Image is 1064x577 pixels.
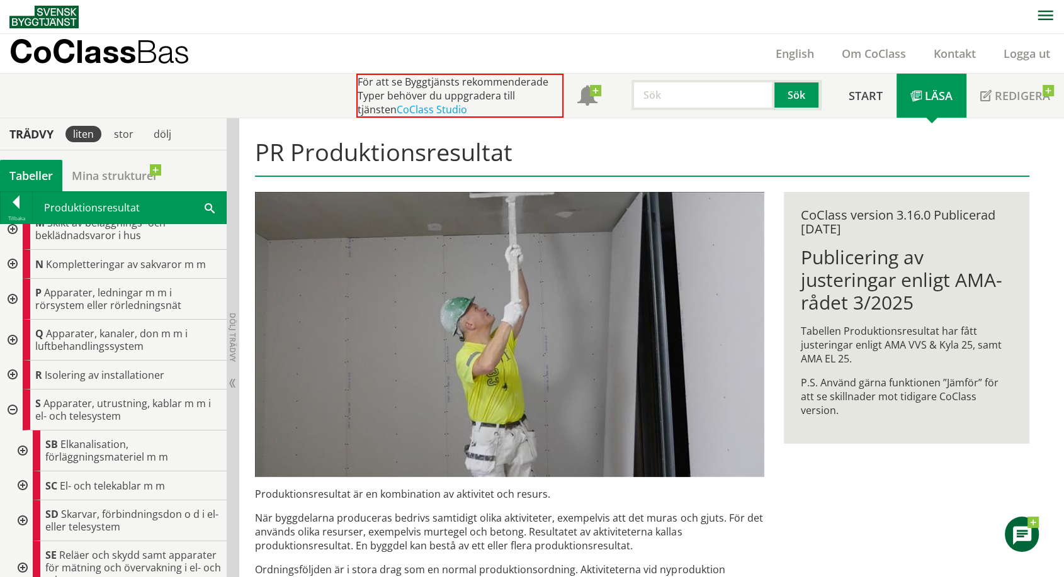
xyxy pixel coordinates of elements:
[800,376,1012,417] p: P.S. Använd gärna funktionen ”Jämför” för att se skillnader mot tidigare CoClass version.
[146,126,179,142] div: dölj
[9,6,79,28] img: Svensk Byggtjänst
[990,46,1064,61] a: Logga ut
[255,138,1029,177] h1: PR Produktionsresultat
[45,479,57,493] span: SC
[800,246,1012,314] h1: Publicering av justeringar enligt AMA-rådet 3/2025
[800,324,1012,366] p: Tabellen Produktionsresultat har fått justeringar enligt AMA VVS & Kyla 25, samt AMA EL 25.
[356,74,563,118] div: För att se Byggtjänsts rekommenderade Typer behöver du uppgradera till tjänsten
[45,437,58,451] span: SB
[35,396,41,410] span: S
[10,430,227,471] div: Gå till informationssidan för CoClass Studio
[10,500,227,541] div: Gå till informationssidan för CoClass Studio
[835,74,897,118] a: Start
[65,126,101,142] div: liten
[774,80,821,110] button: Sök
[35,286,181,312] span: Apparater, ledningar m m i rörsystem eller rörledningsnät
[925,88,953,103] span: Läsa
[45,507,218,534] span: Skarvar, förbindningsdon o d i el- eller telesystem
[10,471,227,500] div: Gå till informationssidan för CoClass Studio
[46,257,206,271] span: Kompletteringar av sakvaror m m
[35,327,43,340] span: Q
[966,74,1064,118] a: Redigera
[255,511,764,552] p: När byggdelarna produceras bedrivs samtidigt olika aktiviteter, exempelvis att det muras och gjut...
[205,201,215,214] span: Sök i tabellen
[995,88,1050,103] span: Redigera
[255,487,764,501] p: Produktionsresultat är en kombination av aktivitet och resurs.
[577,87,597,107] span: Notifikationer
[800,208,1012,236] div: CoClass version 3.16.0 Publicerad [DATE]
[631,80,774,110] input: Sök
[62,160,167,191] a: Mina strukturer
[45,368,164,382] span: Isolering av installationer
[60,479,165,493] span: El- och telekablar m m
[35,216,166,242] span: Skikt av beläggnings- och beklädnadsvaror i hus
[33,192,226,223] div: Produktionsresultat
[35,396,211,423] span: Apparater, utrustning, kablar m m i el- och telesystem
[920,46,990,61] a: Kontakt
[227,313,238,362] span: Dölj trädvy
[849,88,883,103] span: Start
[762,46,828,61] a: English
[35,327,188,353] span: Apparater, kanaler, don m m i luftbehandlingssystem
[897,74,966,118] a: Läsa
[35,257,43,271] span: N
[106,126,141,142] div: stor
[9,44,190,59] p: CoClass
[45,548,57,562] span: SE
[35,368,42,382] span: R
[828,46,920,61] a: Om CoClass
[255,192,764,477] img: pr-tabellen-spackling-tak-3.jpg
[9,34,217,73] a: CoClassBas
[1,213,32,223] div: Tillbaka
[45,507,59,521] span: SD
[3,127,60,141] div: Trädvy
[35,286,42,300] span: P
[397,103,467,116] a: CoClass Studio
[136,33,190,70] span: Bas
[45,437,168,464] span: Elkanalisation, förläggningsmateriel m m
